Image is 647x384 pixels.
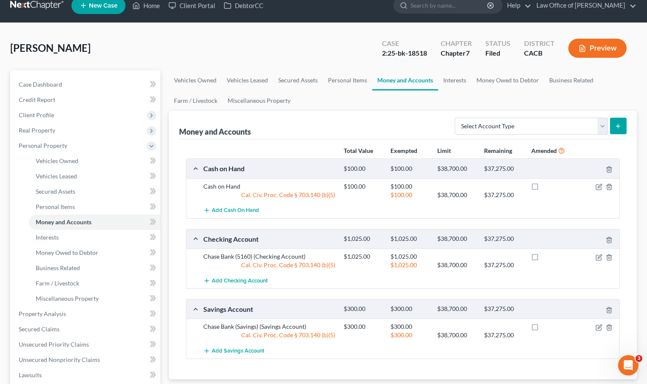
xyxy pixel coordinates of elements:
[36,218,91,226] span: Money and Accounts
[480,235,527,243] div: $37,275.00
[212,207,259,214] span: Add Cash on Hand
[344,147,373,154] strong: Total Value
[203,343,264,359] button: Add Savings Account
[19,111,54,119] span: Client Profile
[480,261,527,269] div: $37,275.00
[437,147,451,154] strong: Limit
[29,276,160,291] a: Farm / Livestock
[323,70,372,90] a: Personal Items
[480,331,527,339] div: $37,275.00
[222,70,273,90] a: Vehicles Leased
[19,325,60,333] span: Secured Claims
[531,147,557,154] strong: Amended
[199,252,339,261] div: Chase Bank (5160) (Checking Account)
[36,188,75,195] span: Secured Assets
[199,305,339,313] div: Savings Account
[12,352,160,367] a: Unsecured Nonpriority Claims
[386,322,433,331] div: $300.00
[466,49,470,57] span: 7
[339,252,386,261] div: $1,025.00
[29,169,160,184] a: Vehicles Leased
[19,371,42,378] span: Lawsuits
[485,39,510,48] div: Status
[386,252,433,261] div: $1,025.00
[199,261,339,269] div: Cal. Civ. Proc. Code § 703.140 (b)(5)
[386,261,433,269] div: $1,025.00
[524,39,555,48] div: District
[433,261,480,269] div: $38,700.00
[480,165,527,173] div: $37,275.00
[339,182,386,191] div: $100.00
[382,48,427,58] div: 2:25-bk-18518
[433,235,480,243] div: $38,700.00
[12,77,160,92] a: Case Dashboard
[618,355,638,376] iframe: Intercom live chat
[199,331,339,339] div: Cal. Civ. Proc. Code § 703.140 (b)(5)
[203,203,259,218] button: Add Cash on Hand
[485,48,510,58] div: Filed
[36,249,98,256] span: Money Owed to Debtor
[386,165,433,173] div: $100.00
[484,147,512,154] strong: Remaining
[199,234,339,243] div: Checking Account
[36,203,75,210] span: Personal Items
[12,367,160,383] a: Lawsuits
[524,48,555,58] div: CACB
[29,260,160,276] a: Business Related
[89,3,117,9] span: New Case
[438,70,471,90] a: Interests
[339,305,386,313] div: $300.00
[19,142,67,149] span: Personal Property
[12,322,160,337] a: Secured Claims
[199,191,339,199] div: Cal. Civ. Proc. Code § 703.140 (b)(5)
[339,322,386,331] div: $300.00
[19,310,66,317] span: Property Analysis
[36,172,77,180] span: Vehicles Leased
[12,306,160,322] a: Property Analysis
[433,331,480,339] div: $38,700.00
[382,39,427,48] div: Case
[441,48,472,58] div: Chapter
[12,92,160,107] a: Credit Report
[10,42,91,54] span: [PERSON_NAME]
[29,291,160,306] a: Miscellaneous Property
[199,322,339,331] div: Chase Bank (Savings) (Savings Account)
[433,191,480,199] div: $38,700.00
[199,182,339,191] div: Cash on Hand
[29,153,160,169] a: Vehicles Owned
[372,70,438,90] a: Money and Accounts
[386,305,433,313] div: $300.00
[12,337,160,352] a: Unsecured Priority Claims
[544,70,599,90] a: Business Related
[36,234,59,241] span: Interests
[212,347,264,354] span: Add Savings Account
[36,157,78,164] span: Vehicles Owned
[339,235,386,243] div: $1,025.00
[212,277,268,284] span: Add Checking Account
[480,305,527,313] div: $37,275.00
[29,215,160,230] a: Money and Accounts
[19,96,55,103] span: Credit Report
[386,331,433,339] div: $300.00
[433,165,480,173] div: $38,700.00
[19,81,62,88] span: Case Dashboard
[568,39,627,58] button: Preview
[203,273,268,288] button: Add Checking Account
[199,164,339,173] div: Cash on Hand
[36,295,99,302] span: Miscellaneous Property
[179,127,251,137] div: Money and Accounts
[390,147,417,154] strong: Exempted
[29,230,160,245] a: Interests
[169,70,222,90] a: Vehicles Owned
[441,39,472,48] div: Chapter
[386,182,433,191] div: $100.00
[36,280,79,287] span: Farm / Livestock
[636,355,642,362] span: 3
[273,70,323,90] a: Secured Assets
[19,356,100,363] span: Unsecured Nonpriority Claims
[29,199,160,215] a: Personal Items
[471,70,544,90] a: Money Owed to Debtor
[480,191,527,199] div: $37,275.00
[29,245,160,260] a: Money Owed to Debtor
[29,184,160,199] a: Secured Assets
